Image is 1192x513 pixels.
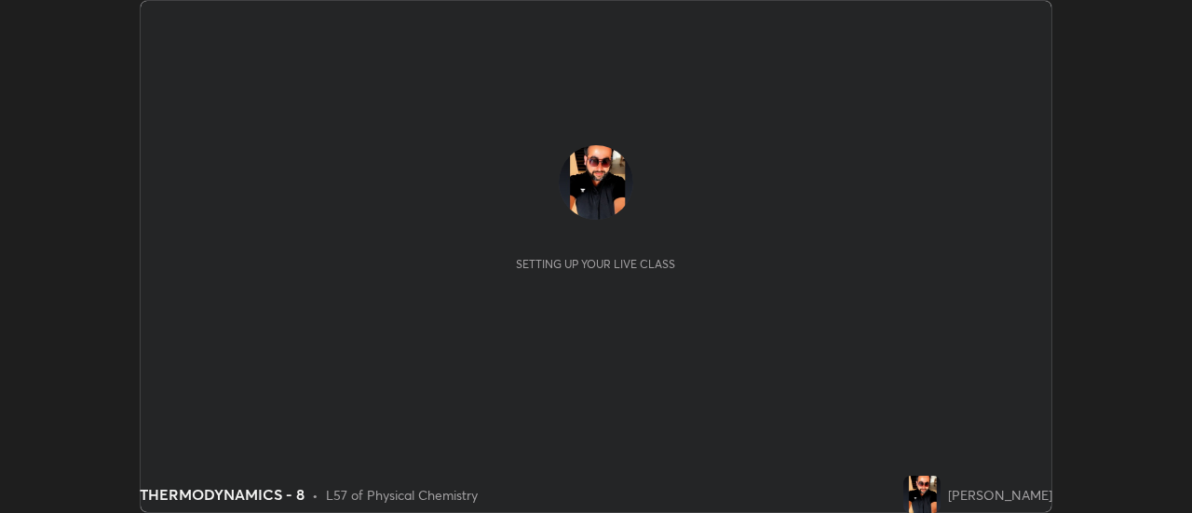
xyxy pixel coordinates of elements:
div: L57 of Physical Chemistry [326,485,478,505]
div: [PERSON_NAME] [948,485,1052,505]
img: a6f06f74d53c4e1491076524e4aaf9a8.jpg [903,476,941,513]
div: THERMODYNAMICS - 8 [140,483,305,506]
img: a6f06f74d53c4e1491076524e4aaf9a8.jpg [559,145,633,220]
div: Setting up your live class [516,257,675,271]
div: • [312,485,318,505]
